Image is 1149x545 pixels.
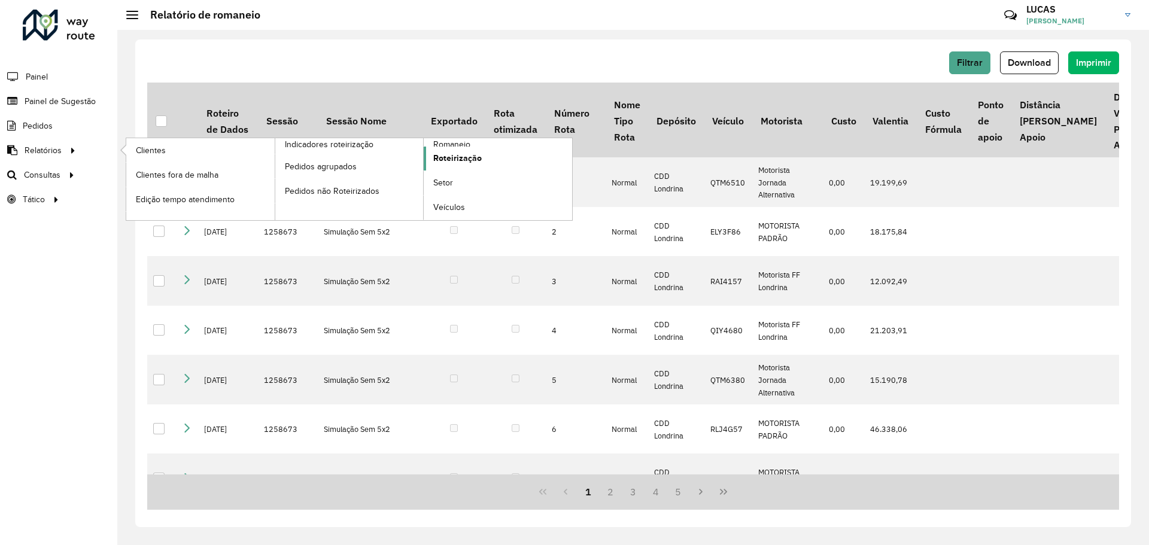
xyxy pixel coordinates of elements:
font: Filtrar [957,57,983,68]
font: 4 [552,325,557,336]
font: Setor [433,178,453,187]
font: Sessão [266,115,298,127]
font: Custo [831,115,856,127]
font: [DATE] [204,375,227,385]
font: LUCAS [1026,3,1056,15]
font: Tático [23,195,45,204]
font: 7 [552,474,557,484]
font: [DATE] [204,325,227,336]
font: Motorista FF Londrina [758,319,800,342]
font: 2 [607,486,613,498]
font: 1258673 [264,474,297,484]
font: QTM6510 [710,178,745,188]
font: Roteirização [433,153,482,163]
font: Sessão Nome [326,115,387,127]
font: Painel [26,72,48,81]
button: Download [1000,51,1059,74]
font: 1 [585,486,591,498]
a: Indicadores roteirização [126,138,424,220]
font: Clientes [136,146,166,155]
font: Número Rota [554,107,589,135]
font: 1258673 [264,325,297,336]
font: Normal [612,424,637,434]
font: [DATE] [204,424,227,434]
font: Normal [612,276,637,287]
font: 0,00 [829,227,845,237]
font: 1258673 [264,375,297,385]
font: Normal [612,178,637,188]
a: Setor [424,171,572,195]
font: Valentia [873,115,908,127]
font: Veículo [712,115,744,127]
font: [PERSON_NAME] [1026,16,1084,25]
font: Normal [612,325,637,336]
font: [DATE] [204,474,227,484]
a: Pedidos não Roteirizados [275,179,424,203]
font: Simulação Sem 5x2 [324,227,390,237]
font: 0,00 [829,375,845,385]
font: 1258673 [264,227,297,237]
button: 4 [645,480,667,503]
font: 5 [675,486,681,498]
font: 2 [552,227,557,237]
font: Veículos [433,203,465,212]
a: Contato Rápido [998,2,1023,28]
a: Clientes [126,138,275,162]
font: ELY3F86 [710,227,741,237]
font: 0,00 [829,178,845,188]
font: 0,00 [829,424,845,434]
font: 1258673 [264,424,297,434]
font: CDD Londrina [654,270,683,293]
font: 12.092,49 [870,276,907,287]
a: Veículos [424,196,572,220]
font: Edição tempo atendimento [136,195,235,204]
font: 5 [552,375,557,385]
font: Painel de Sugestão [25,97,96,106]
font: QTM6380 [710,375,745,385]
a: Pedidos agrupados [275,154,424,178]
font: Imprimir [1076,57,1111,68]
a: Roteirização [424,147,572,170]
font: Indicadores roteirização [285,140,373,149]
font: Pedidos agrupados [285,162,357,171]
button: 2 [599,480,622,503]
font: Clientes fora de malha [136,170,218,179]
button: 5 [667,480,690,503]
font: Simulação Sem 5x2 [324,325,390,336]
font: Download [1008,57,1051,68]
font: 0,00 [829,474,845,484]
font: Consultas [24,170,60,179]
font: 0,00 [829,276,845,287]
font: Pedidos não Roteirizados [285,187,379,196]
font: CDD Londrina [654,418,683,441]
font: Simulação Sem 5x2 [324,424,390,434]
font: Motorista Jornada Alternativa [758,165,795,200]
font: Exportado [431,115,478,127]
a: Edição tempo atendimento [126,187,275,211]
font: Rota otimizada [494,107,537,135]
font: Motorista FF Londrina [758,270,800,293]
font: Pedidos [23,121,53,130]
font: Ponto de apoio [978,99,1004,142]
font: Simulação Sem 5x2 [324,474,390,484]
font: 31.221,71 [870,474,907,484]
font: 19.199,69 [870,178,907,188]
button: 1 [577,480,600,503]
font: RLJ4I07 [710,474,740,484]
font: Nome Tipo Rota [614,99,640,142]
button: 3 [622,480,645,503]
font: 4 [653,486,659,498]
font: CDD Londrina [654,467,683,490]
font: Romaneio [433,140,470,149]
font: Normal [612,227,637,237]
button: Última página [712,480,735,503]
font: CDD Londrina [654,319,683,342]
a: Clientes fora de malha [126,163,275,187]
font: Motorista [761,115,803,127]
button: Imprimir [1068,51,1119,74]
font: Custo Fórmula [925,107,962,135]
font: 6 [552,424,557,434]
font: Roteiro de Dados [206,107,248,135]
font: 1258673 [264,276,297,287]
font: MOTORISTA PADRÃO [758,467,800,490]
